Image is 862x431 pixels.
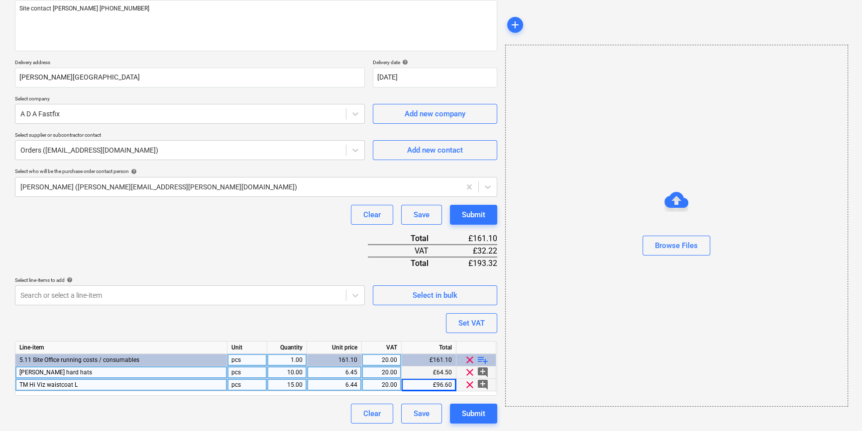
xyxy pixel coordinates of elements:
div: Clear [363,407,381,420]
div: £193.32 [444,257,497,269]
div: Unit price [307,342,362,354]
span: add_comment [477,379,489,391]
div: Add new contact [407,144,463,157]
div: 15.00 [271,379,303,391]
span: help [129,169,137,174]
div: Select who will be the purchase order contact person [15,168,497,174]
div: pcs [227,354,267,366]
span: TM Hi Viz waistcoat L [19,381,78,388]
input: Delivery address [15,68,365,87]
input: Delivery date not specified [373,68,497,87]
span: TM white hard hats [19,369,92,376]
div: £64.50 [402,366,456,379]
div: pcs [227,366,267,379]
button: Clear [351,404,393,424]
p: Select company [15,95,365,104]
span: clear [464,366,476,378]
button: Browse Files [643,236,710,256]
div: Unit [227,342,267,354]
p: Select supplier or subcontractor contact [15,132,365,140]
div: 20.00 [366,354,397,366]
div: VAT [368,245,444,257]
div: Add new company [405,107,465,120]
button: Select in bulk [373,285,497,305]
span: playlist_add [477,354,489,366]
button: Add new contact [373,140,497,160]
div: Total [402,342,456,354]
button: Save [401,404,442,424]
button: Submit [450,404,497,424]
button: Add new company [373,104,497,124]
div: Submit [462,407,485,420]
div: 161.10 [311,354,357,366]
div: Line-item [15,342,227,354]
span: help [65,277,73,283]
div: Browse Files [505,45,848,407]
div: Save [414,208,430,221]
div: 20.00 [366,379,397,391]
div: Submit [462,208,485,221]
div: Select in bulk [413,289,457,302]
div: 6.44 [311,379,357,391]
button: Clear [351,205,393,225]
div: £32.22 [444,245,497,257]
span: add_comment [477,366,489,378]
button: Set VAT [446,313,497,333]
div: Save [414,407,430,420]
div: Set VAT [458,317,485,330]
div: Browse Files [655,239,698,252]
div: Quantity [267,342,307,354]
span: clear [464,379,476,391]
div: 1.00 [271,354,303,366]
div: pcs [227,379,267,391]
span: add [509,19,521,31]
div: Total [368,233,444,245]
div: Clear [363,208,381,221]
p: Delivery address [15,59,365,68]
div: £161.10 [444,233,497,245]
div: Delivery date [373,59,497,66]
span: clear [464,354,476,366]
div: 20.00 [366,366,397,379]
div: 6.45 [311,366,357,379]
button: Save [401,205,442,225]
div: Total [368,257,444,269]
iframe: Chat Widget [812,383,862,431]
div: £161.10 [402,354,456,366]
div: £96.60 [402,379,456,391]
div: Select line-items to add [15,277,365,283]
div: VAT [362,342,402,354]
div: 10.00 [271,366,303,379]
span: help [400,59,408,65]
span: 5.11 Site Office running costs / consumables [19,356,139,363]
button: Submit [450,205,497,225]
